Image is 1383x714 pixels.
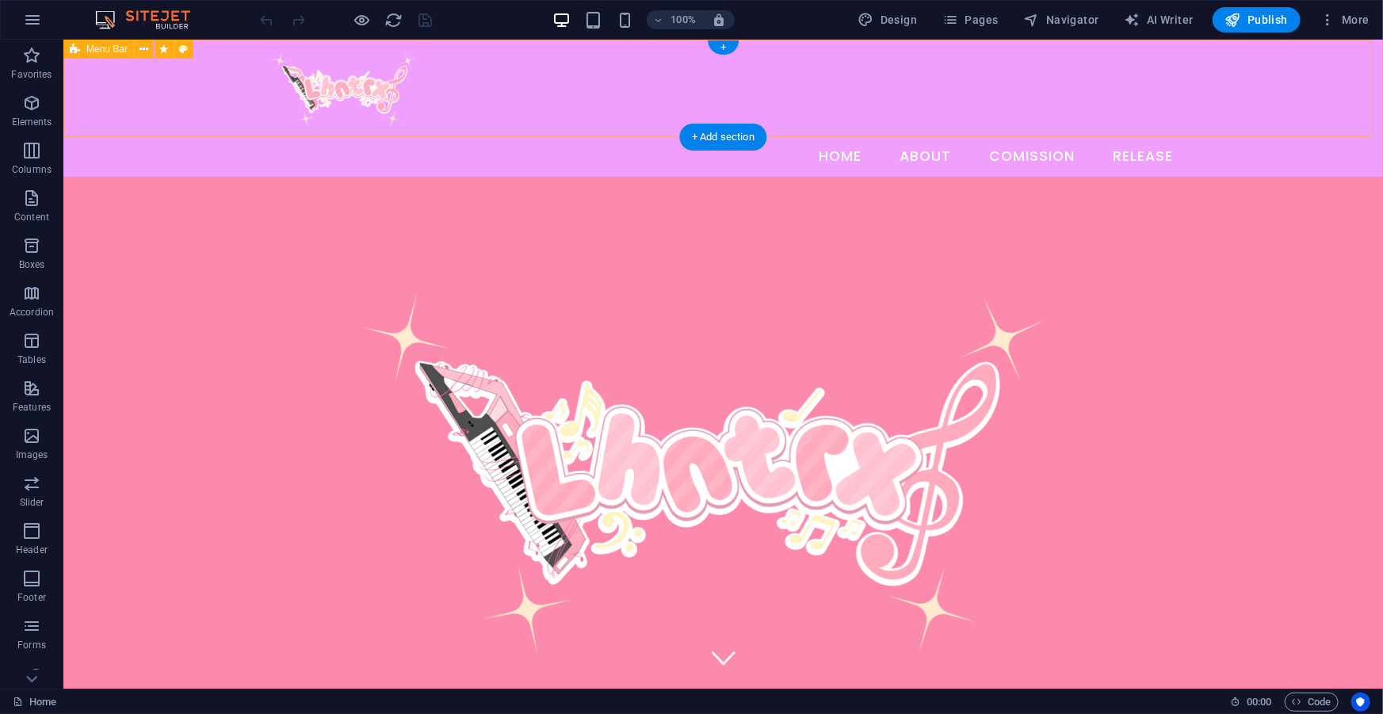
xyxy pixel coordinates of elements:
p: Elements [12,116,52,128]
span: : [1258,696,1260,708]
span: Publish [1225,12,1288,28]
i: Reload page [385,11,403,29]
button: Usercentrics [1351,693,1370,712]
button: reload [384,10,403,29]
span: More [1320,12,1370,28]
p: Accordion [10,306,54,319]
button: Code [1285,693,1339,712]
span: Pages [942,12,998,28]
h6: Session time [1230,693,1272,712]
p: Tables [17,353,46,366]
h6: 100% [670,10,696,29]
div: + Add section [679,124,767,151]
p: Favorites [11,68,52,81]
button: Design [852,7,924,32]
p: Content [14,211,49,223]
button: Publish [1213,7,1301,32]
span: AI Writer [1125,12,1194,28]
a: Click to cancel selection. Double-click to open Pages [13,693,56,712]
button: Click here to leave preview mode and continue editing [353,10,372,29]
button: AI Writer [1118,7,1200,32]
i: On resize automatically adjust zoom level to fit chosen device. [712,13,726,27]
p: Images [16,449,48,461]
span: Code [1292,693,1331,712]
div: Design (Ctrl+Alt+Y) [852,7,924,32]
span: 00 00 [1247,693,1271,712]
p: Header [16,544,48,556]
button: Navigator [1018,7,1106,32]
button: Pages [936,7,1004,32]
p: Slider [20,496,44,509]
span: Navigator [1024,12,1099,28]
button: More [1313,7,1376,32]
img: Editor Logo [91,10,210,29]
p: Footer [17,591,46,604]
div: + [708,40,739,55]
span: Menu Bar [86,44,128,54]
p: Features [13,401,51,414]
button: 100% [647,10,703,29]
span: Design [858,12,918,28]
p: Columns [12,163,52,176]
p: Forms [17,639,46,651]
p: Boxes [19,258,45,271]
